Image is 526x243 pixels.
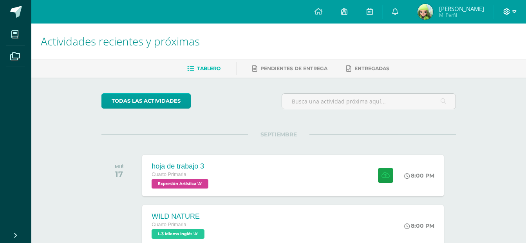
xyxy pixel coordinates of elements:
span: Entregadas [354,65,389,71]
div: 8:00 PM [404,222,434,229]
div: MIÉ [115,164,124,169]
div: WILD NATURE [152,212,206,221]
span: [PERSON_NAME] [439,5,484,13]
span: Mi Perfil [439,12,484,18]
span: Expresión Artística 'A' [152,179,208,189]
span: Tablero [197,65,221,71]
a: Entregadas [346,62,389,75]
span: Cuarto Primaria [152,172,186,177]
span: Pendientes de entrega [260,65,327,71]
a: Pendientes de entrega [252,62,327,75]
span: Actividades recientes y próximas [41,34,200,49]
span: SEPTIEMBRE [248,131,309,138]
a: todas las Actividades [101,93,191,109]
div: 17 [115,169,124,179]
a: Tablero [187,62,221,75]
span: L.3 Idioma Inglés 'A' [152,229,204,239]
div: 8:00 PM [404,172,434,179]
div: hoja de trabajo 3 [152,162,210,170]
span: Cuarto Primaria [152,222,186,227]
input: Busca una actividad próxima aquí... [282,94,456,109]
img: 3e5ebb444b476aeab31599b062e289bd.png [418,4,433,20]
